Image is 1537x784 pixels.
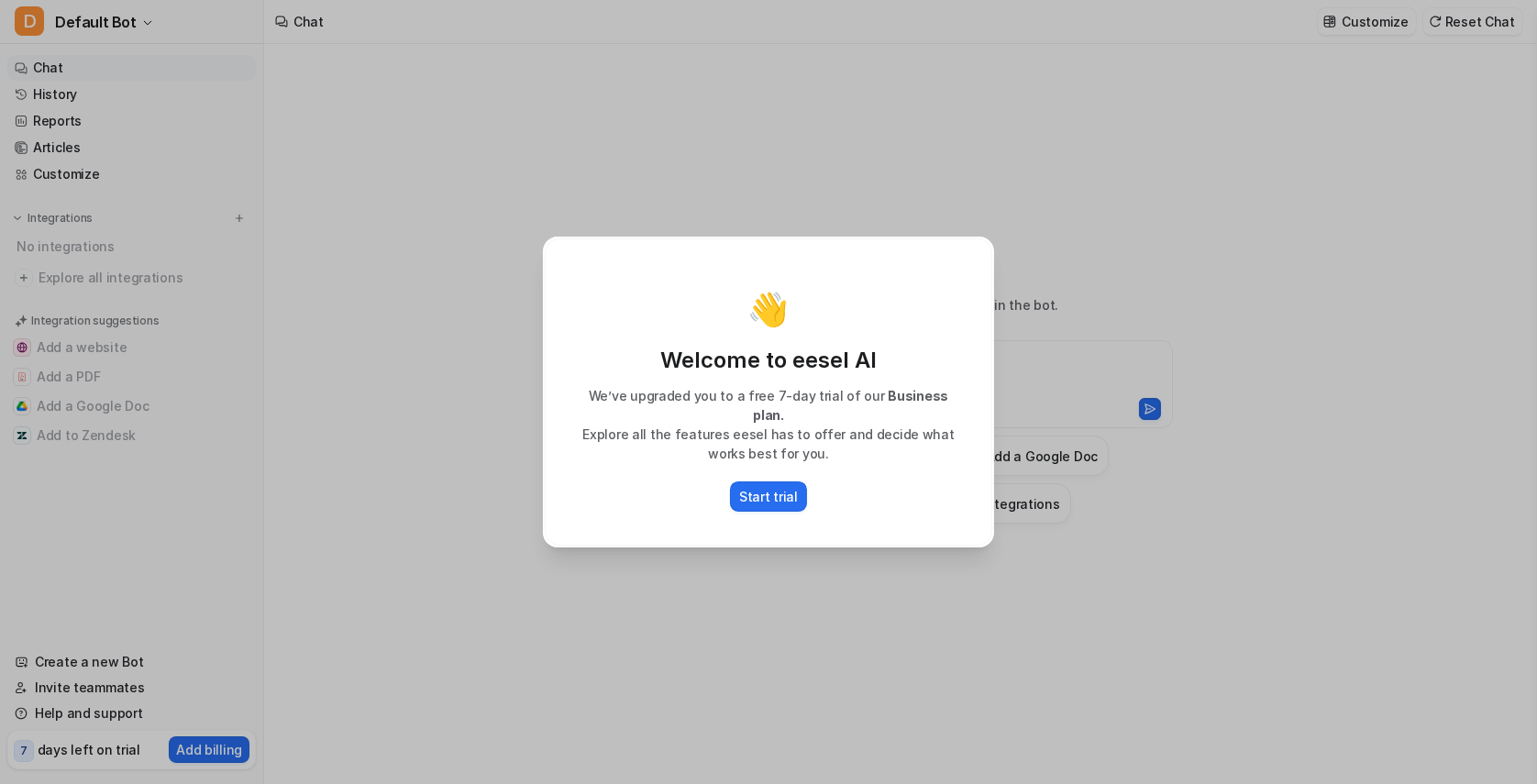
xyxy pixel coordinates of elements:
[739,487,798,506] p: Start trial
[730,481,807,512] button: Start trial
[564,346,973,375] p: Welcome to eesel AI
[564,386,973,425] p: We’ve upgraded you to a free 7-day trial of our
[564,425,973,463] p: Explore all the features eesel has to offer and decide what works best for you.
[748,291,790,327] p: 👋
